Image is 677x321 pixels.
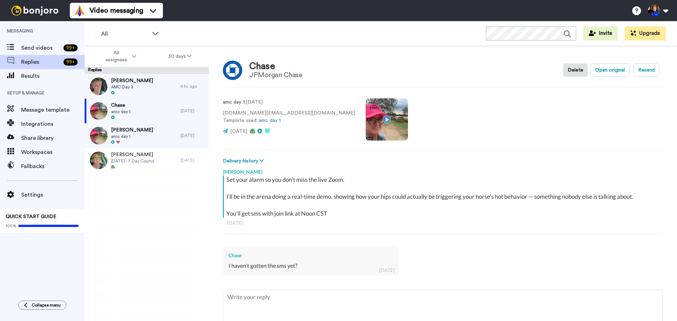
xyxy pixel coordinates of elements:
div: [DATE] [181,133,205,138]
span: Workspaces [21,148,85,156]
span: Results [21,72,85,80]
button: Delivery history [223,157,266,165]
div: I haven't gotten the sms yet? [228,262,393,270]
button: Open original [591,63,629,77]
span: Settings [21,191,85,199]
p: [DOMAIN_NAME][EMAIL_ADDRESS][DOMAIN_NAME] Template used: [223,110,355,124]
span: [PERSON_NAME] [111,77,153,84]
a: [PERSON_NAME]amc day 1[DATE] [85,123,209,148]
button: Upgrade [625,26,666,41]
img: d98e3ede-bcea-49e8-b94b-f5a687df98b3-thumb.jpg [90,78,108,95]
div: 6 hr. ago [181,84,205,89]
span: Message template [21,106,85,114]
span: amc day 1 [111,134,153,139]
div: [PERSON_NAME] [223,165,663,175]
span: AMC Day 3 [111,84,153,90]
div: Chase [228,252,393,259]
img: Image of Chase [223,61,242,80]
span: Collapse menu [32,302,61,308]
span: [DATE] - 7 Day Course [111,158,154,164]
span: Video messaging [90,6,143,16]
div: [DATE] [181,108,205,114]
button: Collapse menu [18,301,66,310]
button: 30 days [152,50,208,63]
div: [DATE] [181,158,205,163]
button: All assignees [86,47,152,66]
span: Chase [111,102,130,109]
img: f8f415fe-5b2f-4540-8fc3-f8bc836b0966-thumb.jpg [90,127,108,144]
span: 100% [6,223,17,229]
span: All assignees [102,49,130,63]
a: amc day 1 [259,118,281,123]
img: f8f415fe-5b2f-4540-8fc3-f8bc836b0966-thumb.jpg [90,102,108,120]
div: Chase [249,61,302,72]
div: 99 + [63,58,78,66]
span: [DATE] [230,129,247,134]
span: Integrations [21,120,85,128]
span: [PERSON_NAME] [111,126,153,134]
button: Delete [563,63,588,77]
a: [PERSON_NAME]AMC Day 36 hr. ago [85,74,209,99]
button: Resend [634,63,659,77]
img: vm-color.svg [74,5,85,16]
strong: amc day 1 [223,100,245,105]
div: Set your alarm so you don’t miss the live Zoom. I’ll be in the arena doing a real-time demo, show... [226,175,661,218]
span: Replies [21,58,61,66]
div: Replies [85,67,209,74]
img: a406b6fa-c6ce-4d84-a157-2871c4a58653-thumb.jpg [90,152,108,169]
a: [PERSON_NAME][DATE] - 7 Day Course[DATE] [85,148,209,173]
div: JPMorgan Chase [249,71,302,79]
button: Invite [583,26,618,41]
span: QUICK START GUIDE [6,214,56,219]
span: Send videos [21,44,61,52]
span: [PERSON_NAME] [111,151,154,158]
a: Chaseamc day 1[DATE] [85,99,209,123]
span: Fallbacks [21,162,85,171]
img: bj-logo-header-white.svg [8,6,61,16]
div: 99 + [63,44,78,51]
span: All [101,30,148,38]
p: : [DATE] [223,99,355,106]
span: amc day 1 [111,109,130,115]
span: Share library [21,134,85,142]
div: [DATE] [379,267,395,274]
div: [DATE] [227,220,659,227]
